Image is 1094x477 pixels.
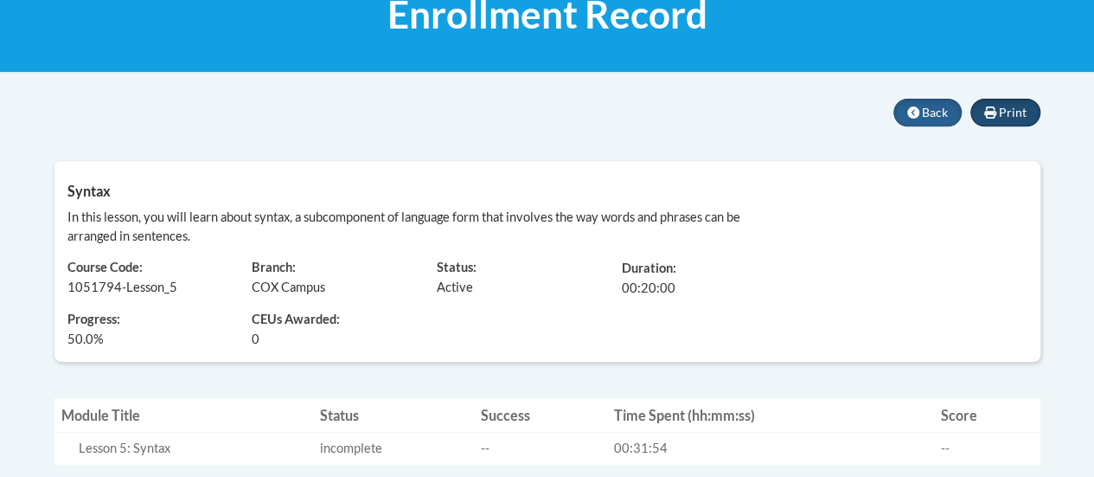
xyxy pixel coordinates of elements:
[941,440,1033,458] div: --
[252,330,259,349] span: 0
[54,398,314,433] th: Module Title
[79,440,307,458] div: Lesson 5: Syntax
[474,398,607,433] th: Success
[474,432,607,464] td: --
[999,105,1027,119] span: Print
[67,330,104,349] span: %
[67,332,93,346] span: 50.0
[607,432,934,464] td: 00:31:54
[252,280,325,294] span: COX Campus
[313,398,474,433] th: Status
[67,209,740,243] span: In this lesson, you will learn about syntax, a subcomponent of language form that involves the wa...
[970,99,1040,126] button: Print
[67,183,111,199] span: Syntax
[437,260,477,274] span: Status:
[622,261,676,275] span: Duration:
[252,311,411,330] span: CEUs Awarded:
[67,312,120,326] span: Progress:
[67,260,143,274] span: Course Code:
[934,398,1040,433] th: Score
[622,280,675,295] span: 00:20:00
[67,280,177,294] span: 1051794-Lesson_5
[437,280,473,294] span: Active
[893,99,962,126] button: Back
[313,432,474,464] td: incomplete
[252,260,296,274] span: Branch:
[607,398,934,433] th: Time Spent (hh:mm:ss)
[922,105,948,119] span: Back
